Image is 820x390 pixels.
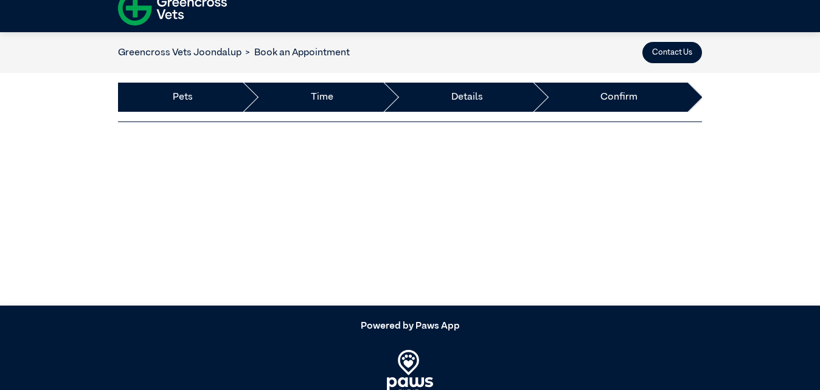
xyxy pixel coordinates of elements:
[311,90,333,104] a: Time
[600,90,638,104] a: Confirm
[118,48,241,58] a: Greencross Vets Joondalup
[642,42,702,63] button: Contact Us
[118,321,702,332] h5: Powered by Paws App
[451,90,483,104] a: Details
[173,90,193,104] a: Pets
[241,46,350,60] li: Book an Appointment
[118,46,350,60] nav: breadcrumb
